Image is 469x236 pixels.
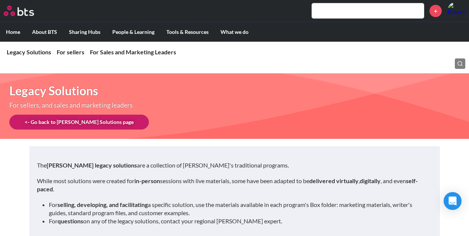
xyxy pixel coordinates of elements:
label: Sharing Hubs [63,22,106,42]
label: Tools & Resources [160,22,215,42]
a: + [429,5,442,17]
img: Roberto Burigo [447,2,465,20]
strong: delivered virtually [309,177,359,184]
strong: questions [57,217,83,224]
label: What we do [215,22,254,42]
img: BTS Logo [4,6,34,16]
strong: self-paced [37,177,418,192]
a: <- Go back to [PERSON_NAME] Solutions page [9,115,149,130]
strong: digitally [360,177,381,184]
a: Profile [447,2,465,20]
p: While most solutions were created for sessions with live materials, some have been adapted to be ... [37,177,432,194]
li: For a specific solution, use the materials available in each program's Box folder: marketing mate... [49,201,426,217]
a: Legacy Solutions [7,48,51,55]
h1: Legacy Solutions [9,83,325,99]
a: Go home [4,6,48,16]
div: Open Intercom Messenger [444,192,462,210]
p: The are a collection of [PERSON_NAME]'s traditional programs. [37,161,432,169]
a: For Sales and Marketing Leaders [90,48,176,55]
strong: selling, developing, and facilitating [57,201,148,208]
li: For on any of the legacy solutions, contact your regional [PERSON_NAME] expert. [49,217,426,225]
a: For sellers [57,48,84,55]
strong: in-person [134,177,160,184]
strong: [PERSON_NAME] legacy solutions [47,162,137,169]
label: About BTS [26,22,63,42]
p: For sellers, and sales and marketing leaders [9,102,262,109]
label: People & Learning [106,22,160,42]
